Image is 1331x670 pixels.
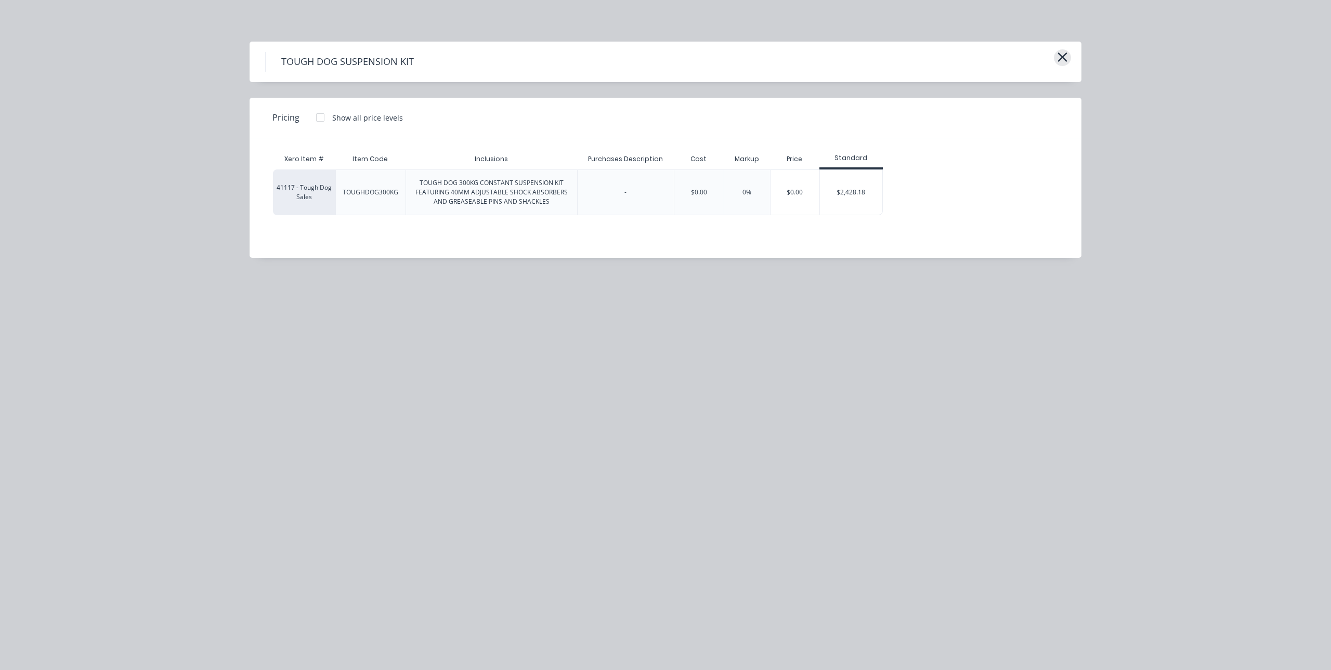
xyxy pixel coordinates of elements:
div: Show all price levels [332,112,403,123]
div: Markup [724,149,770,169]
span: Pricing [272,111,299,124]
div: Purchases Description [580,146,671,172]
div: Xero Item # [273,149,335,169]
div: Inclusions [466,146,516,172]
div: 41117 - Tough Dog Sales [273,169,335,215]
div: $2,428.18 [820,170,882,215]
div: Standard [819,153,883,163]
div: TOUGH DOG 300KG CONSTANT SUSPENSION KIT FEATURING 40MM ADJUSTABLE SHOCK ABSORBERS AND GREASEABLE ... [414,178,569,206]
div: Item Code [344,146,396,172]
div: $0.00 [771,170,820,215]
h4: TOUGH DOG SUSPENSION KIT [265,52,429,72]
div: 0% [742,188,751,197]
div: $0.00 [691,188,707,197]
div: TOUGHDOG300KG [343,188,398,197]
div: Cost [674,149,724,169]
div: - [624,188,627,197]
div: Price [770,149,820,169]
